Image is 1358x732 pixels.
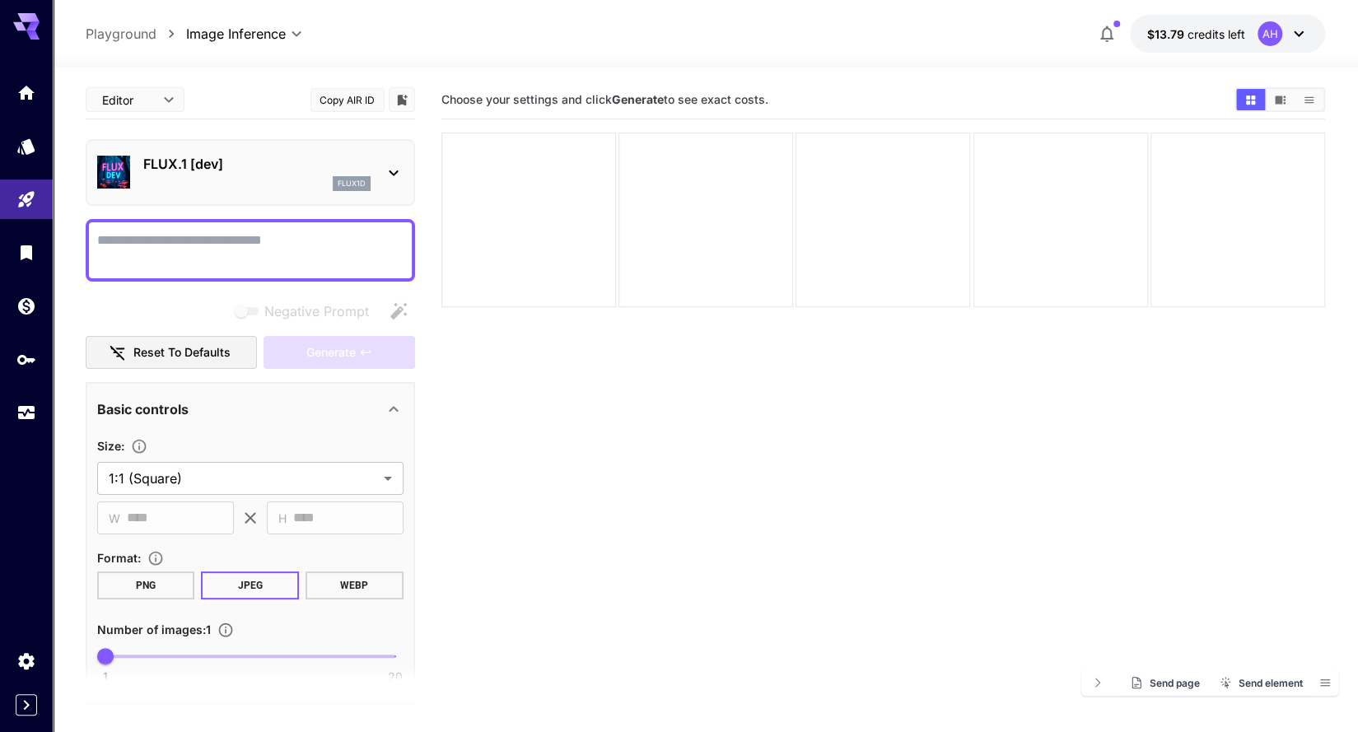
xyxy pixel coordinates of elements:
div: Wallet [16,296,36,316]
div: Basic controls [97,389,404,429]
span: W [109,509,120,528]
b: Generate [612,92,664,106]
button: $13.79164AH [1130,15,1325,53]
span: Choose your settings and click to see exact costs. [441,92,768,106]
button: Expand sidebar [16,694,37,716]
button: Show images in list view [1295,89,1323,110]
button: Reset to defaults [86,336,257,370]
div: Usage [16,403,36,423]
div: AH [1258,21,1282,46]
div: Show images in grid viewShow images in video viewShow images in list view [1234,87,1325,112]
div: Settings [16,650,36,671]
div: Home [16,82,36,103]
p: flux1d [338,178,366,189]
button: WEBP [306,571,404,599]
button: Show images in grid view [1236,89,1265,110]
span: $13.79 [1146,27,1187,41]
p: FLUX.1 [dev] [143,154,371,174]
div: API Keys [16,349,36,370]
span: Image Inference [186,24,286,44]
span: Editor [102,91,153,109]
div: $13.79164 [1146,26,1244,43]
span: Negative Prompt [264,301,369,321]
div: Models [16,136,36,156]
span: 1:1 (Square) [109,469,377,488]
button: Show images in video view [1266,89,1295,110]
button: JPEG [201,571,299,599]
button: Copy AIR ID [310,88,385,112]
div: Playground [16,189,36,210]
div: FLUX.1 [dev]flux1d [97,147,404,198]
span: Format : [97,551,141,565]
button: Add to library [394,90,409,110]
a: Playground [86,24,156,44]
p: Basic controls [97,399,189,419]
span: Negative prompts are not compatible with the selected model. [231,301,382,321]
span: H [278,509,287,528]
button: PNG [97,571,195,599]
div: Library [16,242,36,263]
span: Number of images : 1 [97,622,211,636]
button: Specify how many images to generate in a single request. Each image generation will be charged se... [211,622,240,638]
button: Choose the file format for the output image. [141,550,170,566]
span: credits left [1187,27,1244,41]
span: Size : [97,439,124,453]
nav: breadcrumb [86,24,186,44]
button: Adjust the dimensions of the generated image by specifying its width and height in pixels, or sel... [124,438,154,455]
